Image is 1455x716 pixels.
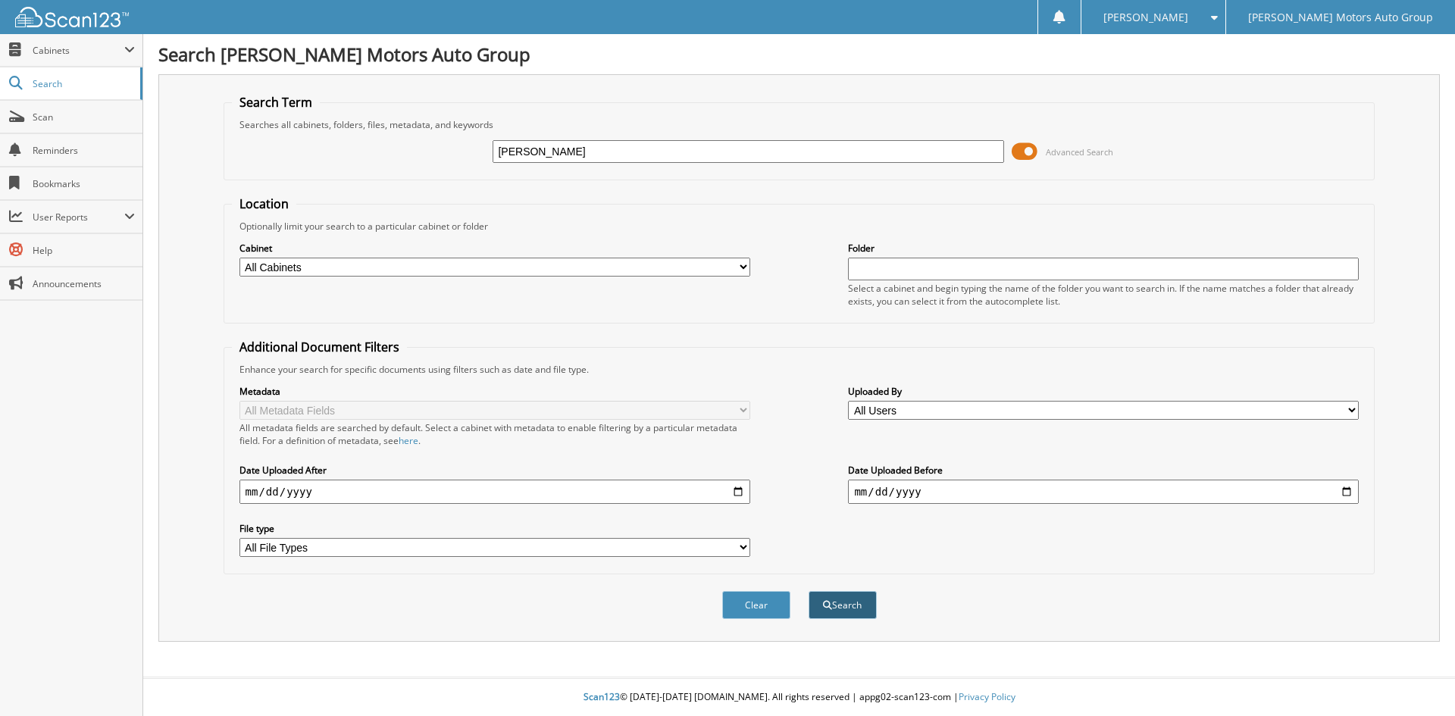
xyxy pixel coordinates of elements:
[1248,13,1433,22] span: [PERSON_NAME] Motors Auto Group
[143,679,1455,716] div: © [DATE]-[DATE] [DOMAIN_NAME]. All rights reserved | appg02-scan123-com |
[33,144,135,157] span: Reminders
[1379,643,1455,716] iframe: Chat Widget
[239,522,750,535] label: File type
[809,591,877,619] button: Search
[722,591,790,619] button: Clear
[33,177,135,190] span: Bookmarks
[158,42,1440,67] h1: Search [PERSON_NAME] Motors Auto Group
[1103,13,1188,22] span: [PERSON_NAME]
[33,111,135,124] span: Scan
[848,385,1359,398] label: Uploaded By
[239,480,750,504] input: start
[33,77,133,90] span: Search
[232,195,296,212] legend: Location
[848,282,1359,308] div: Select a cabinet and begin typing the name of the folder you want to search in. If the name match...
[959,690,1015,703] a: Privacy Policy
[232,118,1367,131] div: Searches all cabinets, folders, files, metadata, and keywords
[33,244,135,257] span: Help
[232,339,407,355] legend: Additional Document Filters
[1046,146,1113,158] span: Advanced Search
[239,242,750,255] label: Cabinet
[232,220,1367,233] div: Optionally limit your search to a particular cabinet or folder
[33,211,124,224] span: User Reports
[15,7,129,27] img: scan123-logo-white.svg
[848,480,1359,504] input: end
[239,464,750,477] label: Date Uploaded After
[239,385,750,398] label: Metadata
[399,434,418,447] a: here
[33,44,124,57] span: Cabinets
[848,464,1359,477] label: Date Uploaded Before
[232,363,1367,376] div: Enhance your search for specific documents using filters such as date and file type.
[33,277,135,290] span: Announcements
[848,242,1359,255] label: Folder
[232,94,320,111] legend: Search Term
[584,690,620,703] span: Scan123
[239,421,750,447] div: All metadata fields are searched by default. Select a cabinet with metadata to enable filtering b...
